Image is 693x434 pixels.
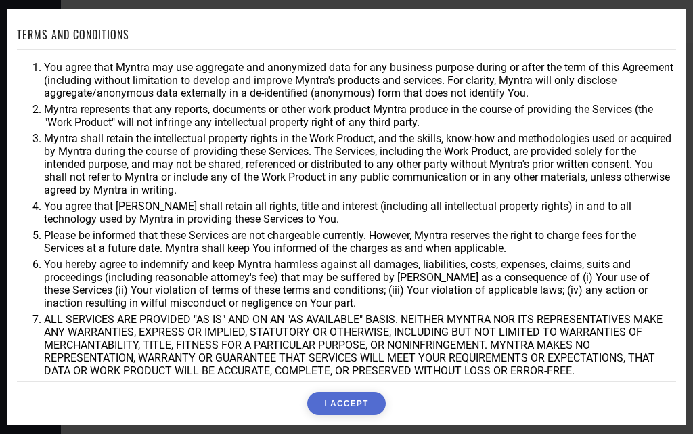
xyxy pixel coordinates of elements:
li: ALL SERVICES ARE PROVIDED "AS IS" AND ON AN "AS AVAILABLE" BASIS. NEITHER MYNTRA NOR ITS REPRESEN... [44,313,676,377]
li: Please be informed that these Services are not chargeable currently. However, Myntra reserves the... [44,229,676,255]
li: Myntra shall retain the intellectual property rights in the Work Product, and the skills, know-ho... [44,132,676,196]
li: You hereby agree to indemnify and keep Myntra harmless against all damages, liabilities, costs, e... [44,258,676,309]
li: Myntra represents that any reports, documents or other work product Myntra produce in the course ... [44,103,676,129]
h1: TERMS AND CONDITIONS [17,26,129,43]
li: You agree that Myntra may use aggregate and anonymized data for any business purpose during or af... [44,61,676,100]
li: You agree that [PERSON_NAME] shall retain all rights, title and interest (including all intellect... [44,200,676,225]
button: I ACCEPT [307,392,385,415]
